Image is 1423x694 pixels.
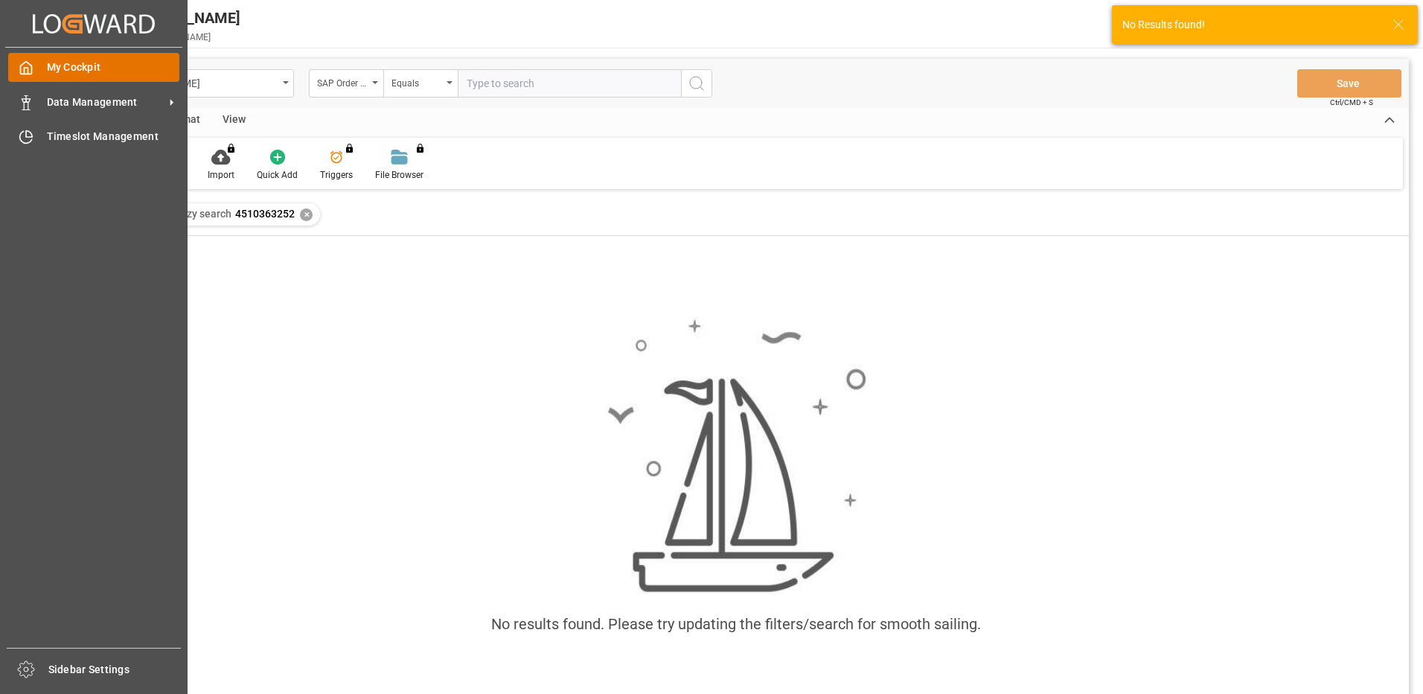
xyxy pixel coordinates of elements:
[235,208,295,220] span: 4510363252
[1330,97,1373,108] span: Ctrl/CMD + S
[8,53,179,82] a: My Cockpit
[606,317,866,595] img: smooth_sailing.jpeg
[257,168,298,182] div: Quick Add
[317,73,368,90] div: SAP Order Number
[47,129,180,144] span: Timeslot Management
[48,662,182,678] span: Sidebar Settings
[491,613,981,635] div: No results found. Please try updating the filters/search for smooth sailing.
[383,69,458,98] button: open menu
[391,73,442,90] div: Equals
[1122,17,1378,33] div: No Results found!
[211,108,257,133] div: View
[47,95,164,110] span: Data Management
[309,69,383,98] button: open menu
[300,208,313,221] div: ✕
[170,208,231,220] span: Fuzzy search
[47,60,180,75] span: My Cockpit
[1297,69,1401,98] button: Save
[681,69,712,98] button: search button
[8,122,179,151] a: Timeslot Management
[458,69,681,98] input: Type to search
